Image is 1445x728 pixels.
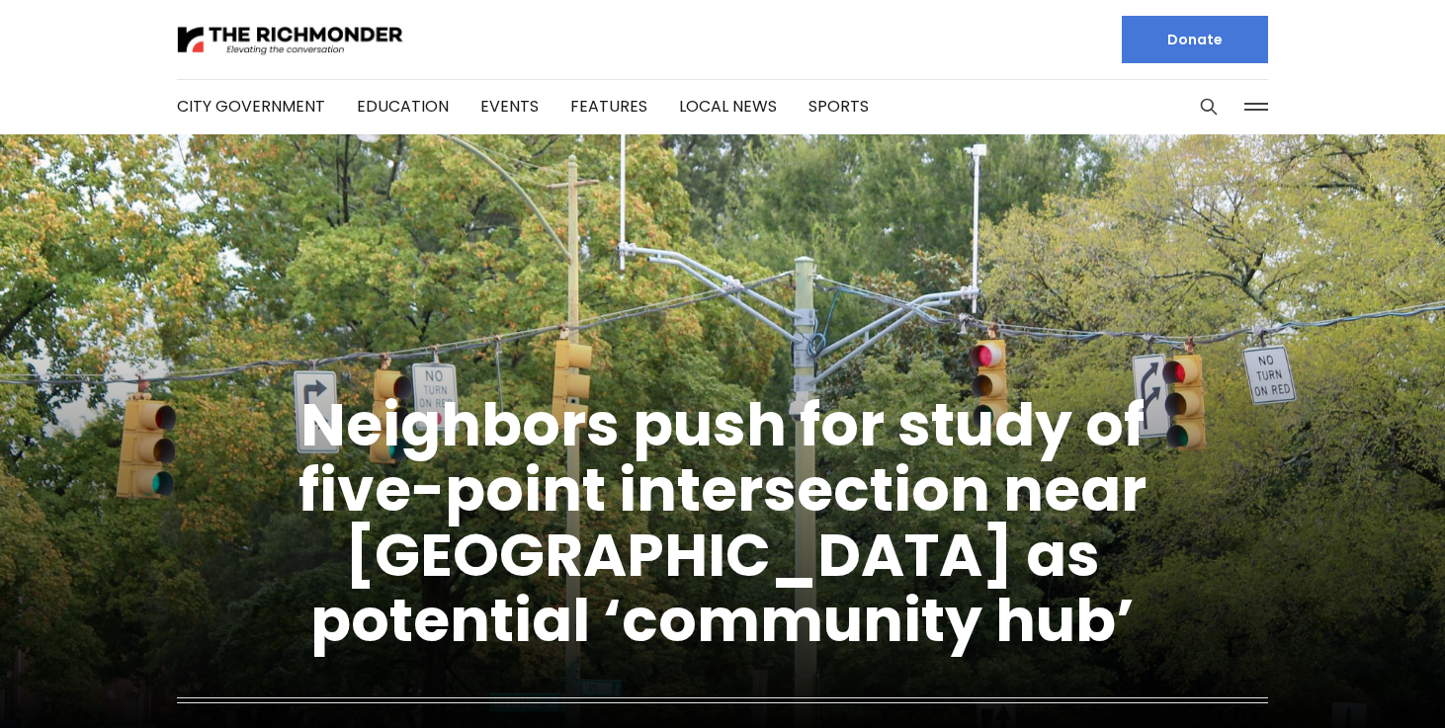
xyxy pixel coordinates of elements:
button: Search this site [1194,92,1224,121]
a: Features [570,95,647,118]
a: Donate [1122,16,1268,63]
a: Events [480,95,539,118]
iframe: portal-trigger [1341,631,1445,728]
a: Education [357,95,449,118]
img: The Richmonder [177,23,404,57]
a: Sports [808,95,869,118]
a: Local News [679,95,777,118]
a: City Government [177,95,325,118]
a: Neighbors push for study of five-point intersection near [GEOGRAPHIC_DATA] as potential ‘communit... [298,383,1147,662]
